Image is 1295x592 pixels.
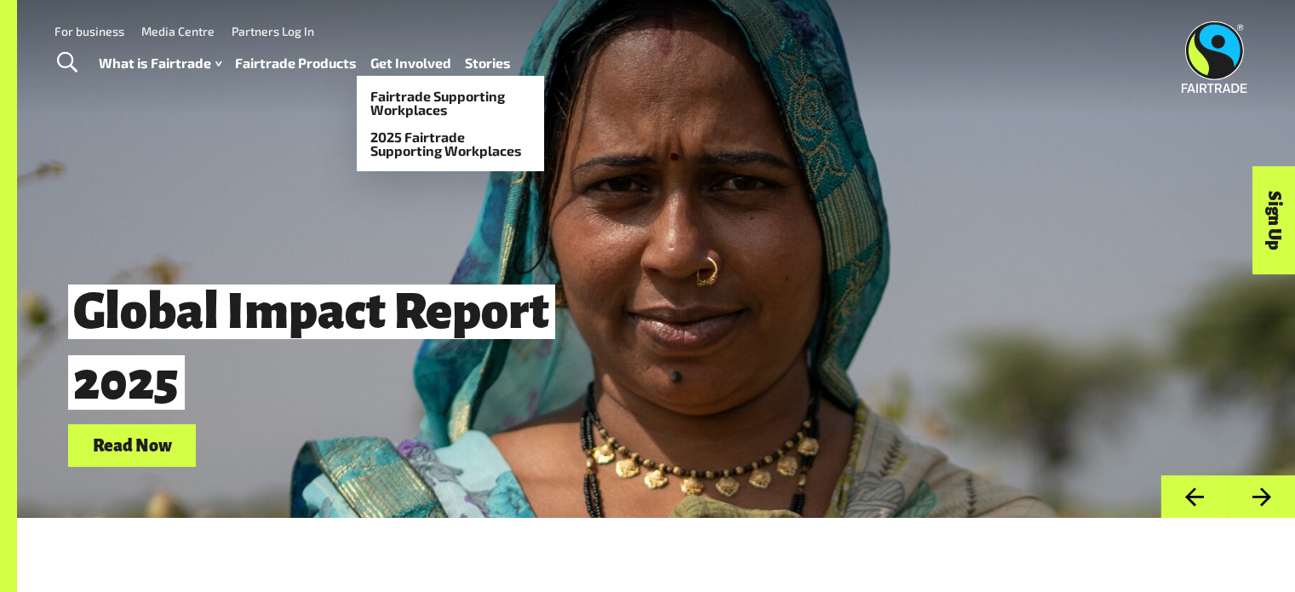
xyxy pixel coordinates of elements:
[68,424,196,468] a: Read Now
[232,24,314,38] a: Partners Log In
[370,51,451,76] a: Get Involved
[1182,21,1247,93] img: Fairtrade Australia New Zealand logo
[141,24,215,38] a: Media Centre
[235,51,357,76] a: Fairtrade Products
[68,285,555,410] span: Global Impact Report 2025
[357,124,544,164] a: 2025 Fairtrade Supporting Workplaces
[99,51,221,76] a: What is Fairtrade
[54,24,124,38] a: For business
[1228,475,1295,519] button: Next
[465,51,511,76] a: Stories
[357,83,544,124] a: Fairtrade Supporting Workplaces
[46,42,88,84] a: Toggle Search
[1160,475,1228,519] button: Previous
